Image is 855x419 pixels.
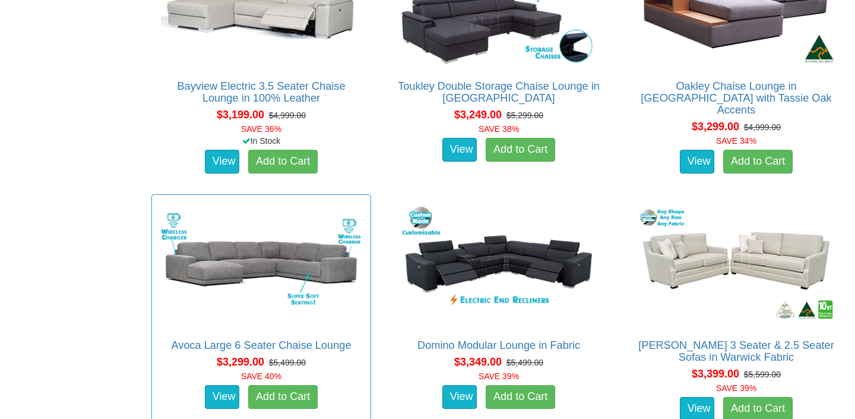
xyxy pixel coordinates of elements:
span: $3,249.00 [454,109,502,121]
a: Add to Cart [486,385,555,409]
a: Add to Cart [486,138,555,162]
img: Avoca Large 6 Seater Chaise Lounge [158,201,365,327]
a: View [442,138,477,162]
a: View [205,150,239,174]
span: $3,199.00 [217,109,264,121]
del: $5,499.00 [269,358,306,367]
font: SAVE 36% [241,124,281,134]
del: $5,499.00 [506,358,543,367]
del: $5,599.00 [744,370,781,379]
a: Add to Cart [723,150,793,174]
span: $3,299.00 [217,356,264,368]
span: $3,349.00 [454,356,502,368]
a: Domino Modular Lounge in Fabric [417,339,580,351]
a: Add to Cart [248,150,318,174]
font: SAVE 40% [241,371,281,381]
a: Toukley Double Storage Chaise Lounge in [GEOGRAPHIC_DATA] [398,80,600,104]
del: $4,999.00 [269,111,306,120]
del: $4,999.00 [744,122,781,132]
font: SAVE 39% [479,371,519,381]
a: Add to Cart [248,385,318,409]
a: View [442,385,477,409]
font: SAVE 34% [716,136,756,146]
span: $3,399.00 [692,368,739,380]
a: Oakley Chaise Lounge in [GEOGRAPHIC_DATA] with Tassie Oak Accents [641,80,831,116]
del: $5,299.00 [506,111,543,120]
a: View [680,150,714,174]
a: Avoca Large 6 Seater Chaise Lounge [171,339,351,351]
img: Adele 3 Seater & 2.5 Seater Sofas in Warwick Fabric [633,201,840,327]
font: SAVE 39% [716,383,756,393]
span: $3,299.00 [692,121,739,133]
div: In Stock [149,135,373,147]
a: Bayview Electric 3.5 Seater Chaise Lounge in 100% Leather [177,80,345,104]
font: SAVE 38% [479,124,519,134]
img: Domino Modular Lounge in Fabric [395,201,602,327]
a: [PERSON_NAME] 3 Seater & 2.5 Seater Sofas in Warwick Fabric [638,339,834,363]
a: View [205,385,239,409]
